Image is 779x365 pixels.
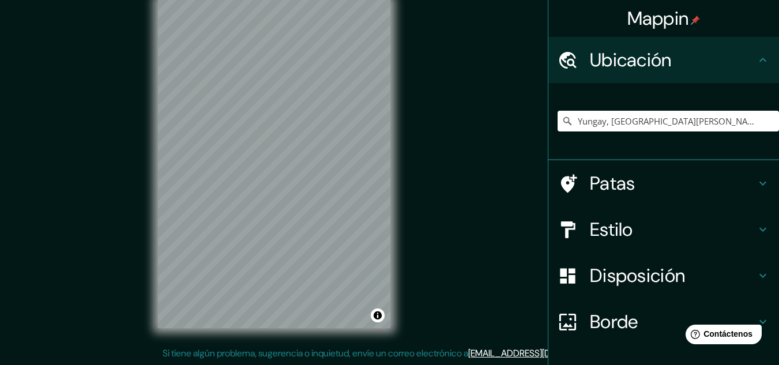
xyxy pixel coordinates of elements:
div: Disposición [548,253,779,299]
img: pin-icon.png [691,16,700,25]
iframe: Lanzador de widgets de ayuda [676,320,766,352]
font: Si tiene algún problema, sugerencia o inquietud, envíe un correo electrónico a [163,347,468,359]
input: Elige tu ciudad o zona [558,111,779,131]
a: [EMAIL_ADDRESS][DOMAIN_NAME] [468,347,611,359]
font: Disposición [590,264,685,288]
div: Patas [548,160,779,206]
font: Estilo [590,217,633,242]
font: Patas [590,171,635,195]
div: Ubicación [548,37,779,83]
div: Estilo [548,206,779,253]
font: Ubicación [590,48,672,72]
div: Borde [548,299,779,345]
font: Mappin [627,6,689,31]
font: Borde [590,310,638,334]
button: Activar o desactivar atribución [371,308,385,322]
